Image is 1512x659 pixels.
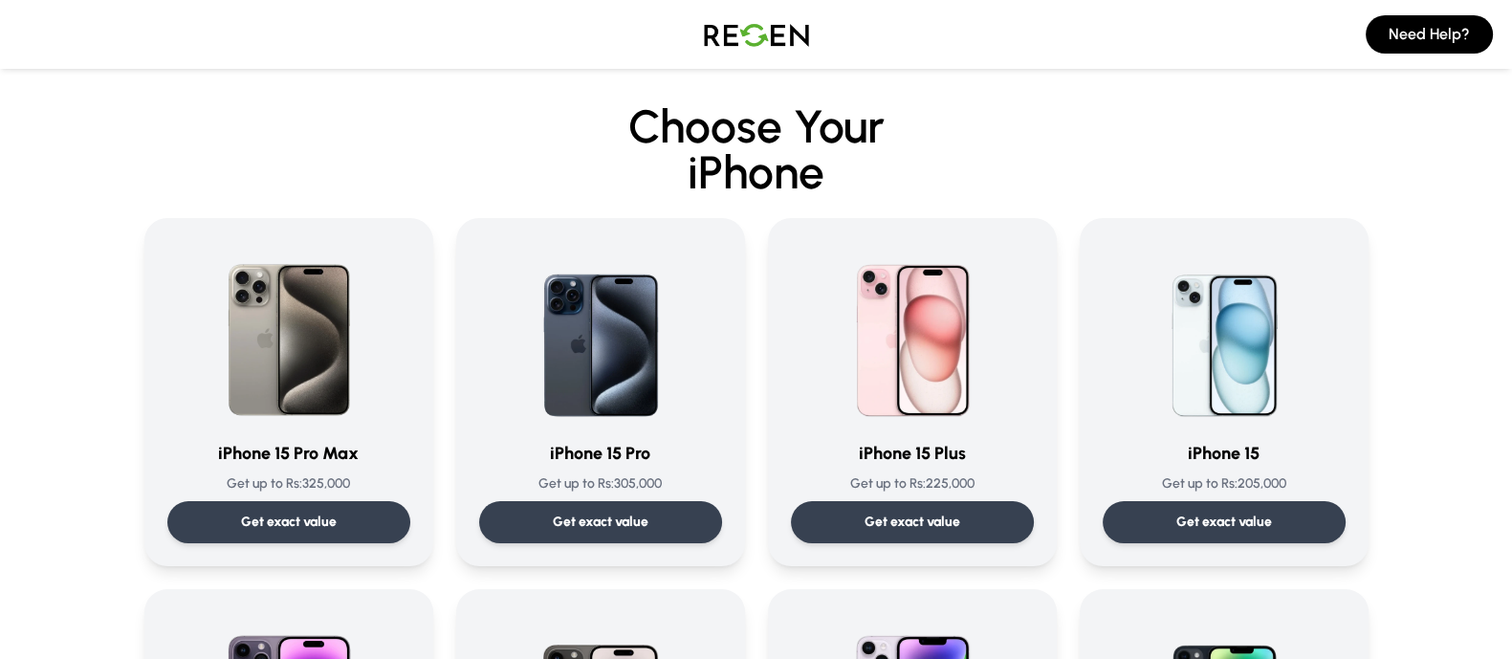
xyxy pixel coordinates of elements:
[821,241,1004,425] img: iPhone 15 Plus
[41,149,1472,195] span: iPhone
[628,99,885,154] span: Choose Your
[479,474,722,494] p: Get up to Rs: 305,000
[1176,513,1272,532] p: Get exact value
[791,440,1034,467] h3: iPhone 15 Plus
[791,474,1034,494] p: Get up to Rs: 225,000
[1132,241,1316,425] img: iPhone 15
[241,513,337,532] p: Get exact value
[1103,474,1346,494] p: Get up to Rs: 205,000
[197,241,381,425] img: iPhone 15 Pro Max
[553,513,648,532] p: Get exact value
[509,241,692,425] img: iPhone 15 Pro
[1366,15,1493,54] button: Need Help?
[690,8,823,61] img: Logo
[167,474,410,494] p: Get up to Rs: 325,000
[167,440,410,467] h3: iPhone 15 Pro Max
[865,513,960,532] p: Get exact value
[1103,440,1346,467] h3: iPhone 15
[479,440,722,467] h3: iPhone 15 Pro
